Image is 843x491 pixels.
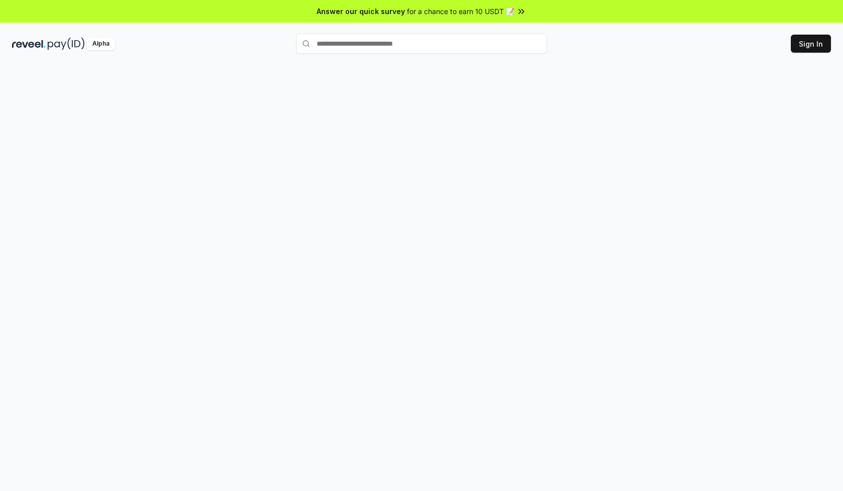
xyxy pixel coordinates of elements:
[407,6,514,17] span: for a chance to earn 10 USDT 📝
[317,6,405,17] span: Answer our quick survey
[791,35,831,53] button: Sign In
[87,38,115,50] div: Alpha
[48,38,85,50] img: pay_id
[12,38,46,50] img: reveel_dark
